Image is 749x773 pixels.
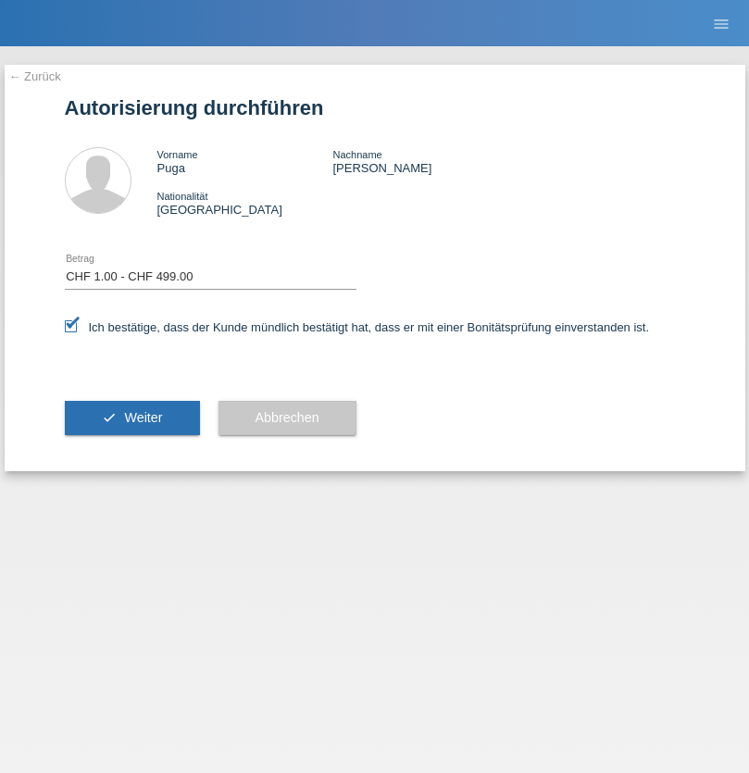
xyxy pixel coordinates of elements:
[65,96,685,119] h1: Autorisierung durchführen
[65,320,650,334] label: Ich bestätige, dass der Kunde mündlich bestätigt hat, dass er mit einer Bonitätsprüfung einversta...
[102,410,117,425] i: check
[332,149,381,160] span: Nachname
[703,18,740,29] a: menu
[712,15,730,33] i: menu
[157,149,198,160] span: Vorname
[157,147,333,175] div: Puga
[9,69,61,83] a: ← Zurück
[65,401,200,436] button: check Weiter
[157,191,208,202] span: Nationalität
[332,147,508,175] div: [PERSON_NAME]
[124,410,162,425] span: Weiter
[256,410,319,425] span: Abbrechen
[218,401,356,436] button: Abbrechen
[157,189,333,217] div: [GEOGRAPHIC_DATA]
